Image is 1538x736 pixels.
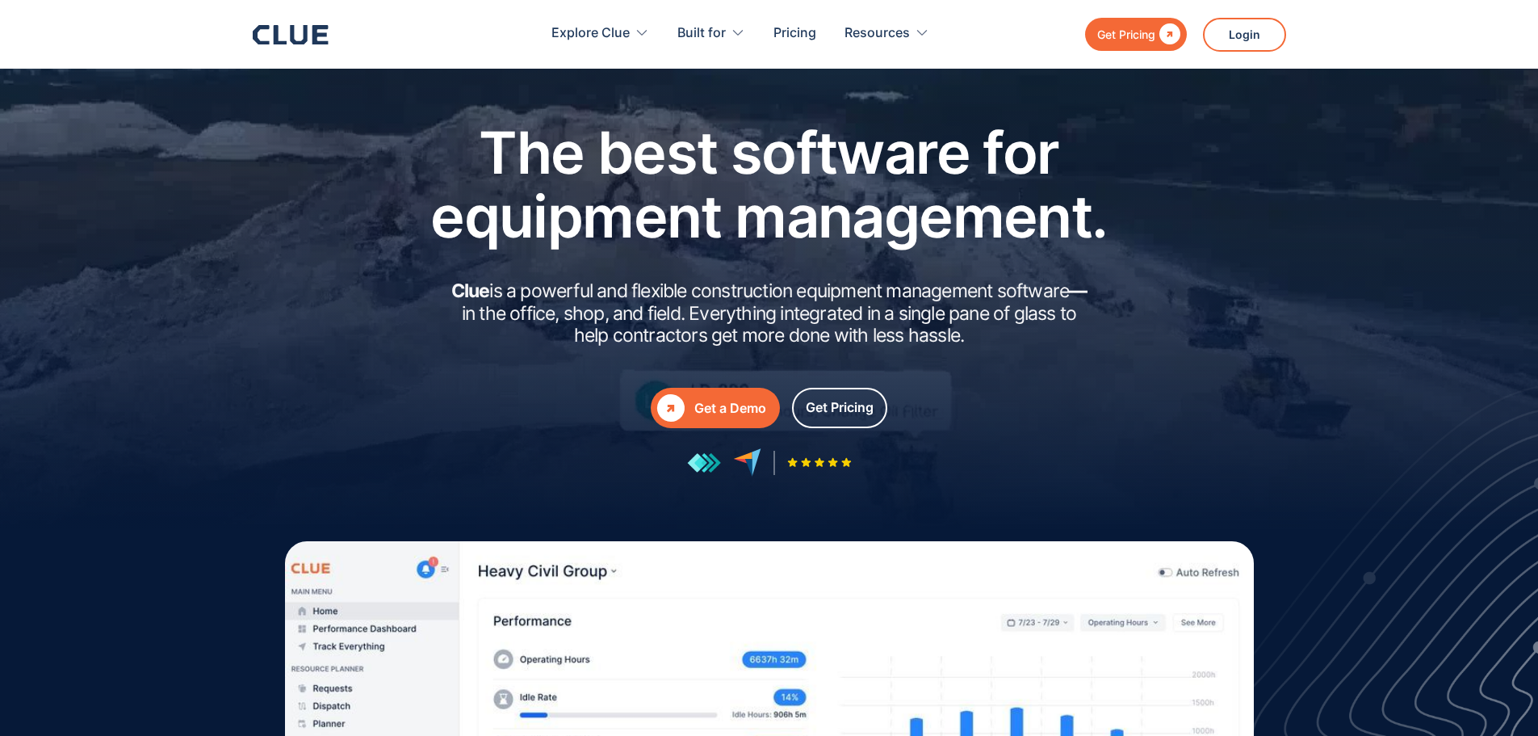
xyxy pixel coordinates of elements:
div: Get Pricing [806,397,874,418]
a: Get Pricing [1085,18,1187,51]
a: Login [1203,18,1286,52]
img: Five-star rating icon [787,457,852,468]
strong: Clue [451,280,490,302]
img: reviews at getapp [687,452,721,473]
div:  [657,394,685,422]
h1: The best software for equipment management. [406,120,1133,248]
div: Get Pricing [1097,24,1155,44]
img: reviews at capterra [733,448,761,477]
div: Resources [844,8,929,59]
div: Explore Clue [551,8,649,59]
h2: is a powerful and flexible construction equipment management software in the office, shop, and fi... [446,280,1092,347]
div:  [1155,24,1180,44]
a: Pricing [773,8,816,59]
a: Get Pricing [792,388,887,428]
a: Get a Demo [651,388,780,428]
strong: — [1069,280,1087,302]
iframe: Chat Widget [1457,658,1538,736]
div: Resources [844,8,910,59]
div: Get a Demo [694,398,766,418]
div: Explore Clue [551,8,630,59]
div: Built for [677,8,726,59]
div: Built for [677,8,745,59]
